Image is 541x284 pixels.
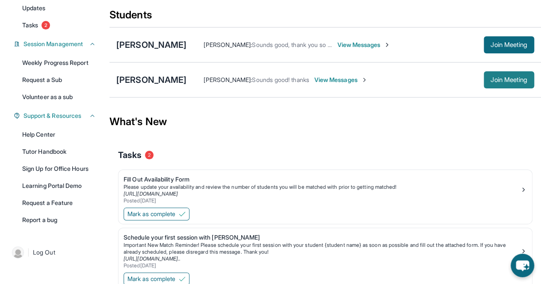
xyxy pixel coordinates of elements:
div: [PERSON_NAME] [116,74,186,86]
div: Posted [DATE] [124,197,520,204]
button: Join Meeting [484,36,534,53]
a: Tasks2 [17,18,101,33]
span: 2 [41,21,50,29]
a: Tutor Handbook [17,144,101,159]
a: Help Center [17,127,101,142]
a: Learning Portal Demo [17,178,101,193]
div: Schedule your first session with [PERSON_NAME] [124,233,520,242]
button: Support & Resources [20,111,96,120]
div: [PERSON_NAME] [116,39,186,51]
img: Mark as complete [179,211,186,217]
span: 2 [145,151,154,159]
span: Tasks [118,149,142,161]
span: Join Meeting [491,77,527,82]
a: Report a bug [17,212,101,228]
div: Students [109,8,541,27]
a: Fill Out Availability FormPlease update your availability and review the number of students you w... [118,170,532,206]
span: Sounds good, thank you so much. [252,41,344,48]
span: Mark as complete [127,275,175,283]
a: |Log Out [9,243,101,262]
div: Important New Match Reminder! Please schedule your first session with your student {student name}... [124,242,520,255]
span: View Messages [337,41,390,49]
span: [PERSON_NAME] : [204,41,252,48]
span: Sounds good! thanks [252,76,309,83]
a: Volunteer as a sub [17,89,101,105]
span: View Messages [314,76,368,84]
span: Session Management [24,40,83,48]
img: Chevron-Right [384,41,390,48]
a: Schedule your first session with [PERSON_NAME]Important New Match Reminder! Please schedule your ... [118,228,532,271]
a: Sign Up for Office Hours [17,161,101,176]
button: Join Meeting [484,71,534,88]
span: Support & Resources [24,111,81,120]
div: Fill Out Availability Form [124,175,520,184]
div: What's New [109,103,541,141]
span: | [27,247,30,258]
img: Mark as complete [179,275,186,282]
a: [URL][DOMAIN_NAME].. [124,255,180,262]
span: Join Meeting [491,42,527,47]
a: [URL][DOMAIN_NAME] [124,190,178,197]
a: Weekly Progress Report [17,55,101,70]
button: Mark as complete [124,208,189,220]
img: user-img [12,246,24,258]
div: Please update your availability and review the number of students you will be matched with prior ... [124,184,520,190]
a: Request a Sub [17,72,101,88]
div: Posted [DATE] [124,262,520,269]
span: Log Out [33,248,55,257]
span: Mark as complete [127,210,175,218]
a: Request a Feature [17,195,101,211]
span: Tasks [22,21,38,29]
span: Updates [22,4,46,12]
a: Updates [17,0,101,16]
img: Chevron-Right [361,76,368,83]
span: [PERSON_NAME] : [204,76,252,83]
button: chat-button [511,254,534,277]
button: Session Management [20,40,96,48]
